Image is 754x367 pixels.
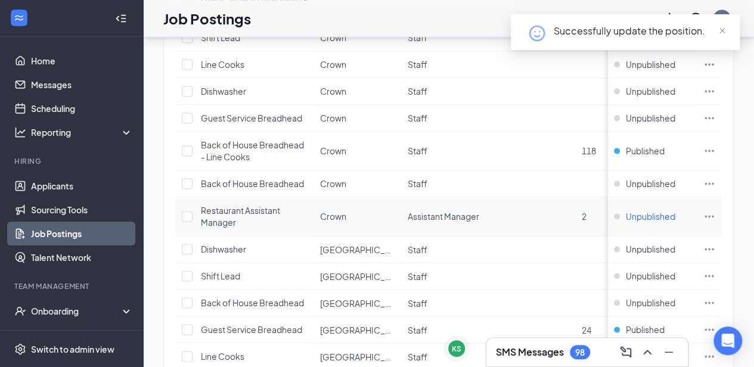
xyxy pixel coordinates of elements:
span: 118 [582,145,596,156]
svg: Ellipses [703,297,715,309]
td: Staff [401,51,488,78]
svg: Ellipses [703,324,715,335]
span: Staff [407,113,427,123]
div: Hiring [14,156,131,166]
span: [GEOGRAPHIC_DATA] [320,324,407,335]
td: Staff [401,316,488,343]
div: 98 [575,347,585,357]
svg: Minimize [662,345,676,359]
span: Shift Lead [201,270,240,281]
span: [GEOGRAPHIC_DATA] [320,270,407,281]
svg: Ellipses [703,145,715,157]
td: Staff [401,290,488,316]
td: Deer Valley [314,290,401,316]
span: [GEOGRAPHIC_DATA] [320,351,407,362]
div: Reporting [31,126,134,138]
span: Back of House Breadhead [201,297,304,308]
span: Restaurant Assistant Manager [201,205,280,228]
span: Unpublished [626,178,675,189]
svg: Ellipses [703,243,715,255]
span: Line Cooks [201,351,244,362]
button: ChevronUp [638,343,657,362]
div: LB [718,13,726,23]
span: Crown [320,178,346,189]
svg: Ellipses [703,85,715,97]
h3: SMS Messages [496,346,564,359]
svg: Notifications [662,11,677,26]
span: Staff [407,145,427,156]
a: Job Postings [31,222,133,245]
span: Back of House Breadhead - Line Cooks [201,139,304,162]
span: Unpublished [626,85,675,97]
td: Staff [401,236,488,263]
td: Staff [401,263,488,290]
span: Crown [320,211,346,222]
span: close [718,27,727,35]
span: Staff [407,324,427,335]
a: Home [31,49,133,73]
div: Onboarding [31,305,123,317]
svg: HappyFace [528,24,547,43]
span: Staff [407,297,427,308]
a: Team [31,323,133,347]
button: ComposeMessage [616,343,635,362]
td: Staff [401,24,488,51]
svg: WorkstreamLogo [13,12,25,24]
svg: ChevronUp [640,345,654,359]
span: Unpublished [626,58,675,70]
td: Staff [401,78,488,105]
span: Crown [320,113,346,123]
td: Crown [314,24,401,51]
span: [GEOGRAPHIC_DATA] [320,297,407,308]
span: Published [626,324,665,335]
svg: Ellipses [703,58,715,70]
button: Minimize [659,343,678,362]
span: Staff [407,32,427,43]
span: Staff [407,59,427,70]
td: Deer Valley [314,236,401,263]
span: Shift Lead [201,32,240,43]
span: Line Cooks [201,59,244,70]
a: Scheduling [31,97,133,120]
span: [GEOGRAPHIC_DATA] [320,244,407,254]
span: Staff [407,270,427,281]
span: Staff [407,244,427,254]
span: Guest Service Breadhead [201,324,302,335]
span: Published [626,145,665,157]
svg: Collapse [115,13,127,24]
svg: ComposeMessage [619,345,633,359]
a: Applicants [31,174,133,198]
h1: Job Postings [163,8,251,29]
a: Talent Network [31,245,133,269]
span: Back of House Breadhead [201,178,304,189]
span: 2 [582,211,587,222]
span: Crown [320,32,346,43]
div: Team Management [14,281,131,291]
svg: UserCheck [14,305,26,317]
div: KS [452,344,461,354]
span: Crown [320,145,346,156]
span: Guest Service Breadhead [201,113,302,123]
a: Messages [31,73,133,97]
span: Unpublished [626,270,675,282]
td: Staff [401,132,488,170]
div: Switch to admin view [31,343,114,355]
svg: Ellipses [703,178,715,189]
span: Unpublished [626,112,675,124]
svg: QuestionInfo [688,11,703,26]
span: 24 [582,324,591,335]
td: Crown [314,105,401,132]
span: Assistant Manager [407,211,479,222]
span: Crown [320,59,346,70]
svg: Settings [14,343,26,355]
span: Unpublished [626,297,675,309]
svg: Analysis [14,126,26,138]
span: Crown [320,86,346,97]
td: Crown [314,132,401,170]
td: Crown [314,78,401,105]
span: Unpublished [626,243,675,255]
svg: Ellipses [703,112,715,124]
span: Staff [407,351,427,362]
span: Staff [407,178,427,189]
svg: Ellipses [703,270,715,282]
